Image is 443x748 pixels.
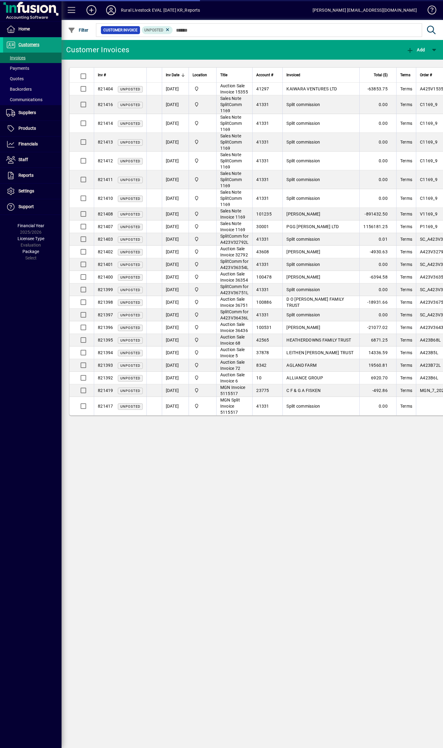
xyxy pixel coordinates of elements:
[400,102,412,107] span: Terms
[256,375,261,380] span: 10
[144,28,163,32] span: Unposted
[256,338,269,342] span: 42565
[286,86,337,91] span: KAIWARA VENTURES LTD
[286,121,320,126] span: Split commission
[313,5,417,15] div: [PERSON_NAME] [EMAIL_ADDRESS][DOMAIN_NAME]
[359,309,396,321] td: 0.00
[420,375,438,380] span: A423B6L
[120,197,140,201] span: Unposted
[286,177,320,182] span: Split commission
[220,347,245,358] span: Auction Sale Invoice 5
[220,322,248,333] span: Auction Sale Invoice 36436
[162,296,189,309] td: [DATE]
[120,338,140,342] span: Unposted
[120,288,140,292] span: Unposted
[286,275,320,279] span: [PERSON_NAME]
[256,312,269,317] span: 41331
[286,224,339,229] span: PGG [PERSON_NAME] LTD
[220,284,249,295] span: SplitComm for A423V36751L
[256,287,269,292] span: 41331
[6,66,29,71] span: Payments
[400,338,412,342] span: Terms
[120,364,140,368] span: Unposted
[98,212,113,216] span: 821408
[400,363,412,368] span: Terms
[162,220,189,233] td: [DATE]
[220,208,245,220] span: Sales Note Invoice 1169
[120,263,140,267] span: Unposted
[3,94,62,105] a: Communications
[98,249,113,254] span: 821402
[166,72,179,78] span: Inv Date
[162,397,189,415] td: [DATE]
[420,121,437,126] span: C1169_9
[256,275,272,279] span: 100478
[3,121,62,136] a: Products
[6,76,24,81] span: Quotes
[68,28,89,33] span: Filter
[120,376,140,380] span: Unposted
[400,300,412,305] span: Terms
[18,42,39,47] span: Customers
[120,225,140,229] span: Unposted
[400,350,412,355] span: Terms
[363,72,393,78] div: Total ($)
[18,26,30,31] span: Home
[193,72,213,78] div: Location
[220,360,245,371] span: Auction Sale Invoice 72
[400,375,412,380] span: Terms
[286,338,351,342] span: HEATHERDOWNS FAMILY TRUST
[18,204,34,209] span: Support
[286,325,320,330] span: [PERSON_NAME]
[400,224,412,229] span: Terms
[98,121,113,126] span: 821414
[120,122,140,126] span: Unposted
[162,208,189,220] td: [DATE]
[98,325,113,330] span: 821396
[98,363,113,368] span: 821393
[256,196,269,201] span: 41331
[256,237,269,242] span: 41331
[18,236,44,241] span: Licensee Type
[162,309,189,321] td: [DATE]
[3,84,62,94] a: Backorders
[256,300,272,305] span: 100886
[120,159,140,163] span: Unposted
[98,72,106,78] span: Inv #
[120,301,140,305] span: Unposted
[220,152,242,169] span: Sales Note SplitComm 1169
[220,259,249,270] span: SplitComm for A423V36354L
[256,158,269,163] span: 41331
[400,262,412,267] span: Terms
[286,388,321,393] span: C F & G A FISKEN
[162,114,189,133] td: [DATE]
[359,233,396,246] td: 0.01
[359,359,396,372] td: 19560.81
[162,246,189,258] td: [DATE]
[6,87,32,92] span: Backorders
[256,140,269,144] span: 41331
[18,188,34,193] span: Settings
[256,249,269,254] span: 43608
[400,275,412,279] span: Terms
[3,199,62,215] a: Support
[220,115,242,132] span: Sales Note SplitComm 1169
[3,168,62,183] a: Reports
[3,184,62,199] a: Settings
[286,196,320,201] span: Split commission
[359,296,396,309] td: -18931.66
[162,170,189,189] td: [DATE]
[220,221,245,232] span: Sales Note Invoice 1169
[359,372,396,384] td: 6920.70
[286,297,344,308] span: D O [PERSON_NAME] FAMILY TRUST
[359,321,396,334] td: -21077.02
[18,110,36,115] span: Suppliers
[286,262,320,267] span: Split commission
[120,238,140,242] span: Unposted
[220,72,227,78] span: Title
[420,102,437,107] span: C1169_9
[162,95,189,114] td: [DATE]
[98,237,113,242] span: 821403
[162,321,189,334] td: [DATE]
[98,262,113,267] span: 821401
